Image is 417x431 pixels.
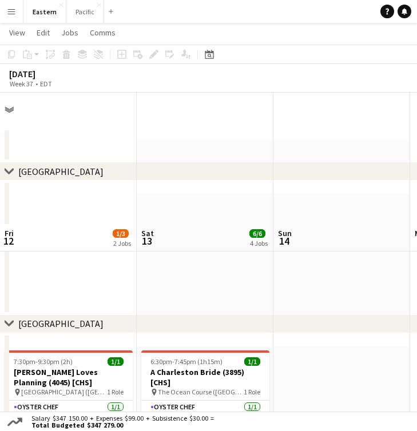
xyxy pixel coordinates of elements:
div: [GEOGRAPHIC_DATA] [18,166,104,177]
h3: A Charleston Bride (3895) [CHS] [141,367,269,388]
span: Edit [37,27,50,38]
div: 2 Jobs [113,239,131,248]
span: 14 [276,234,292,248]
span: 1/3 [113,229,129,238]
span: Comms [90,27,116,38]
span: 1/1 [244,357,260,366]
div: Salary $347 150.00 + Expenses $99.00 + Subsistence $30.00 = [25,415,216,429]
span: 1/1 [108,357,124,366]
span: The Ocean Course ([GEOGRAPHIC_DATA], [GEOGRAPHIC_DATA]) [158,388,244,396]
span: Sun [278,228,292,238]
button: Eastern [23,1,66,23]
span: Sat [141,228,154,238]
span: 1 Role [107,388,124,396]
span: Week 37 [7,79,35,88]
a: View [5,25,30,40]
h3: [PERSON_NAME] Loves Planning (4045) [CHS] [5,367,133,388]
span: Jobs [61,27,78,38]
button: Pacific [66,1,104,23]
span: 6/6 [249,229,265,238]
a: Edit [32,25,54,40]
div: 4 Jobs [250,239,268,248]
div: [DATE] [9,68,78,79]
span: View [9,27,25,38]
span: [GEOGRAPHIC_DATA] ([GEOGRAPHIC_DATA], [GEOGRAPHIC_DATA]) [21,388,107,396]
span: Total Budgeted $347 279.00 [31,422,214,429]
span: 6:30pm-7:45pm (1h15m) [150,357,223,366]
a: Comms [85,25,120,40]
a: Jobs [57,25,83,40]
div: EDT [40,79,52,88]
span: 7:30pm-9:30pm (2h) [14,357,73,366]
span: 12 [3,234,14,248]
span: 1 Role [244,388,260,396]
span: 13 [140,234,154,248]
div: [GEOGRAPHIC_DATA] [18,318,104,329]
span: Fri [5,228,14,238]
